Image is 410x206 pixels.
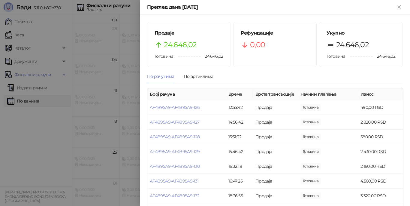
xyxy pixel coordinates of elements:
h5: Укупно [327,29,395,37]
th: Начини плаћања [298,88,358,100]
span: 490,00 [300,104,321,111]
span: Готовина [327,54,345,59]
td: Продаја [253,100,298,115]
h5: Рефундације [241,29,309,37]
td: 15:31:32 [226,130,253,144]
td: 2.820,00 RSD [358,115,403,130]
td: 14:56:42 [226,115,253,130]
td: Продаја [253,189,298,203]
div: По рачунима [147,73,174,80]
span: 580,00 [300,134,321,140]
span: Готовина [155,54,173,59]
h5: Продаје [155,29,223,37]
th: Време [226,88,253,100]
td: Продаја [253,159,298,174]
a: AF4B95A9-AF4B95A9-130 [150,164,200,169]
td: 16:32:18 [226,159,253,174]
th: Износ [358,88,403,100]
span: 2.160,00 [300,163,321,170]
td: Продаја [253,115,298,130]
td: 2.430,00 RSD [358,144,403,159]
td: 4.500,00 RSD [358,174,403,189]
a: AF4B95A9-AF4B95A9-126 [150,105,200,110]
span: 3.320,00 [300,192,321,199]
a: AF4B95A9-AF4B95A9-127 [150,119,200,125]
a: AF4B95A9-AF4B95A9-128 [150,134,200,140]
a: AF4B95A9-AF4B95A9-131 [150,178,199,184]
td: Продаја [253,174,298,189]
div: Преглед дана [DATE] [147,4,396,11]
td: 16:47:25 [226,174,253,189]
span: 24.646,02 [336,39,369,51]
div: По артиклима [184,73,213,80]
span: 2.430,00 [300,148,321,155]
td: 3.320,00 RSD [358,189,403,203]
td: 18:36:55 [226,189,253,203]
td: 2.160,00 RSD [358,159,403,174]
td: 15:46:42 [226,144,253,159]
th: Број рачуна [147,88,226,100]
td: 12:55:42 [226,100,253,115]
button: Close [396,4,403,11]
span: 24.646,02 [200,53,223,60]
th: Врста трансакције [253,88,298,100]
span: 2.820,00 [300,119,321,125]
span: 4.500,00 [300,178,321,184]
a: AF4B95A9-AF4B95A9-132 [150,193,200,198]
a: AF4B95A9-AF4B95A9-129 [150,149,200,154]
span: 0,00 [250,39,265,51]
span: 24.646,02 [373,53,395,60]
td: 580,00 RSD [358,130,403,144]
td: 490,00 RSD [358,100,403,115]
td: Продаја [253,144,298,159]
td: Продаја [253,130,298,144]
span: 24.646,02 [164,39,197,51]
